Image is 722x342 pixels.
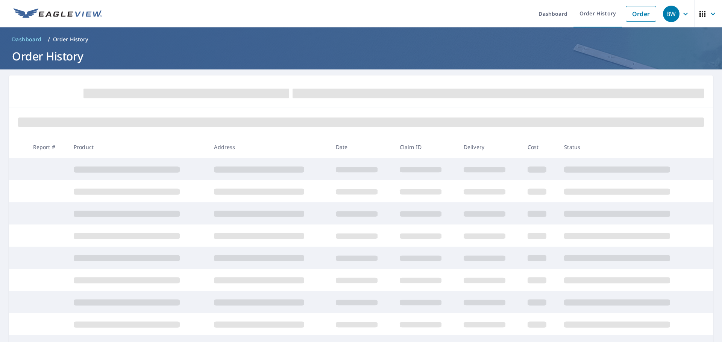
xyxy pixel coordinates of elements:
[12,36,42,43] span: Dashboard
[330,136,394,158] th: Date
[394,136,458,158] th: Claim ID
[27,136,68,158] th: Report #
[458,136,522,158] th: Delivery
[558,136,699,158] th: Status
[626,6,656,22] a: Order
[48,35,50,44] li: /
[9,48,713,64] h1: Order History
[14,8,102,20] img: EV Logo
[522,136,558,158] th: Cost
[663,6,680,22] div: BW
[9,33,45,45] a: Dashboard
[68,136,208,158] th: Product
[9,33,713,45] nav: breadcrumb
[53,36,88,43] p: Order History
[208,136,329,158] th: Address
